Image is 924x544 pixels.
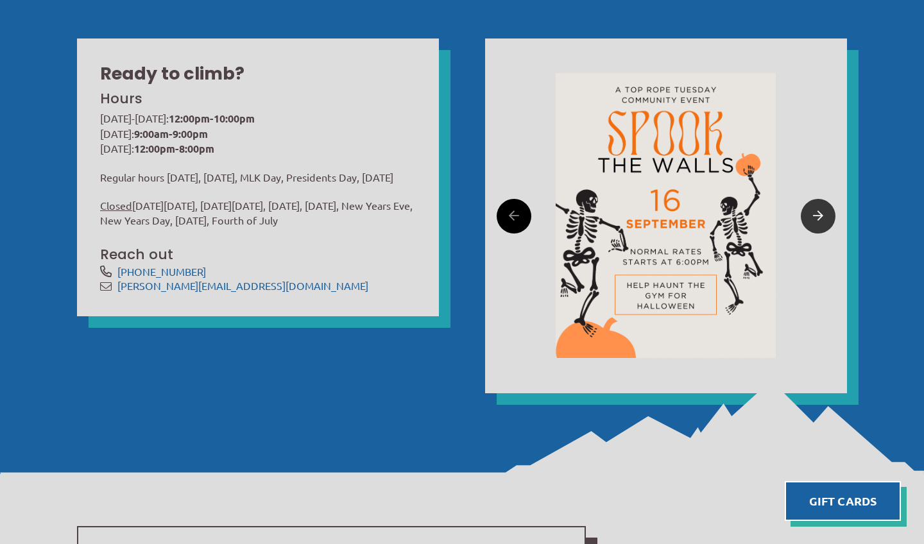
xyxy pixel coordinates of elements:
[134,127,208,140] strong: 9:00am-9:00pm
[100,89,413,108] h3: Hours
[100,245,416,264] h3: Reach out
[117,265,206,278] a: [PHONE_NUMBER]
[100,198,416,227] p: [DATE][DATE], [DATE][DATE], [DATE], [DATE], New Years Eve, New Years Day, [DATE], Fourth of July
[100,199,132,212] span: Closed
[134,142,214,155] strong: 12:00pm-8:00pm
[100,111,416,157] p: [DATE]-[DATE]: [DATE]: [DATE]:
[100,62,416,86] h2: Ready to climb?
[117,279,368,292] a: [PERSON_NAME][EMAIL_ADDRESS][DOMAIN_NAME]
[100,170,416,185] p: Regular hours [DATE], [DATE], MLK Day, Presidents Day, [DATE]
[169,112,255,125] strong: 12:00pm-10:00pm
[556,73,776,358] img: Image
